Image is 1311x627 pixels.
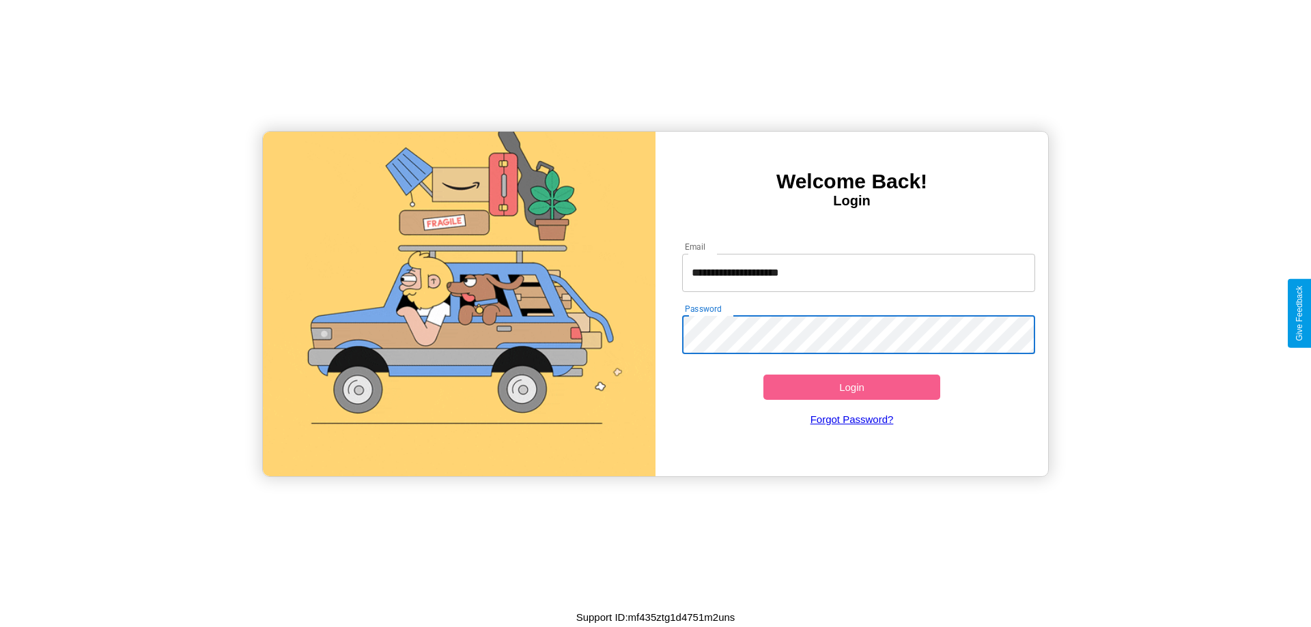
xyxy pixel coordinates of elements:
[576,608,735,626] p: Support ID: mf435ztg1d4751m2uns
[1295,286,1304,341] div: Give Feedback
[675,400,1029,439] a: Forgot Password?
[263,132,655,476] img: gif
[763,375,940,400] button: Login
[655,193,1048,209] h4: Login
[685,241,706,252] label: Email
[655,170,1048,193] h3: Welcome Back!
[685,303,721,315] label: Password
